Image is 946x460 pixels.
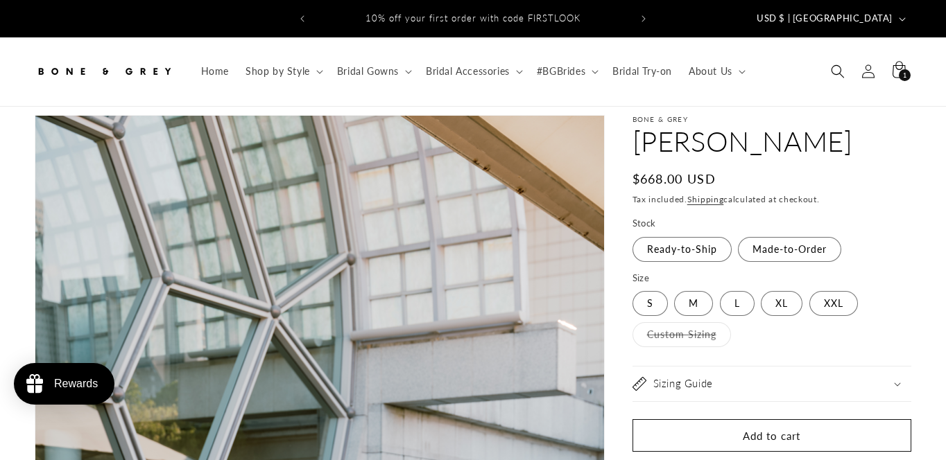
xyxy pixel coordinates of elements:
[30,51,179,92] a: Bone and Grey Bridal
[633,237,732,262] label: Ready-to-Ship
[337,65,399,78] span: Bridal Gowns
[633,272,651,285] legend: Size
[903,69,907,81] span: 1
[757,12,893,26] span: USD $ | [GEOGRAPHIC_DATA]
[687,194,724,204] a: Shipping
[528,57,604,86] summary: #BGBrides
[674,291,713,316] label: M
[612,65,672,78] span: Bridal Try-on
[426,65,510,78] span: Bridal Accessories
[633,291,668,316] label: S
[246,65,310,78] span: Shop by Style
[237,57,329,86] summary: Shop by Style
[653,377,713,391] h2: Sizing Guide
[628,6,659,32] button: Next announcement
[537,65,585,78] span: #BGBrides
[418,57,528,86] summary: Bridal Accessories
[201,65,229,78] span: Home
[633,217,657,231] legend: Stock
[35,56,173,87] img: Bone and Grey Bridal
[689,65,732,78] span: About Us
[193,57,237,86] a: Home
[809,291,858,316] label: XXL
[748,6,911,32] button: USD $ | [GEOGRAPHIC_DATA]
[633,322,731,347] label: Custom Sizing
[287,6,318,32] button: Previous announcement
[720,291,755,316] label: L
[633,419,911,452] button: Add to cart
[604,57,680,86] a: Bridal Try-on
[633,366,911,401] summary: Sizing Guide
[633,115,911,123] p: Bone & Grey
[633,123,911,159] h1: [PERSON_NAME]
[680,57,751,86] summary: About Us
[633,193,911,206] div: Tax included. calculated at checkout.
[823,56,853,87] summary: Search
[54,378,98,390] div: Rewards
[761,291,802,316] label: XL
[365,12,580,24] span: 10% off your first order with code FIRSTLOOK
[633,170,716,188] span: $668.00 USD
[738,237,841,262] label: Made-to-Order
[329,57,418,86] summary: Bridal Gowns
